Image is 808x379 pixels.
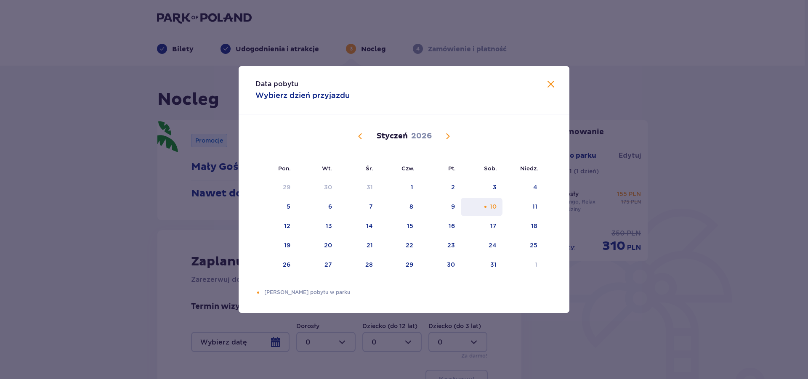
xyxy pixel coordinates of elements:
[379,178,420,197] td: 1
[284,241,290,249] div: 19
[338,198,379,216] td: 7
[255,178,296,197] td: 29
[490,222,497,230] div: 17
[338,236,379,255] td: 21
[461,178,502,197] td: 3
[255,290,261,295] div: Pomarańczowa kropka
[255,217,296,236] td: 12
[447,241,455,249] div: 23
[296,217,338,236] td: 13
[367,183,373,191] div: 31
[338,217,379,236] td: 14
[484,165,497,172] small: Sob.
[401,165,415,172] small: Czw.
[296,178,338,197] td: 30
[379,198,420,216] td: 8
[546,80,556,90] button: Zamknij
[284,222,290,230] div: 12
[355,131,365,141] button: Poprzedni miesiąc
[419,217,461,236] td: 16
[338,178,379,197] td: 31
[483,204,488,209] div: Pomarańczowa kropka
[533,183,537,191] div: 4
[379,236,420,255] td: 22
[328,202,332,211] div: 6
[367,241,373,249] div: 21
[419,178,461,197] td: 2
[502,198,543,216] td: 11
[461,236,502,255] td: 24
[535,260,537,269] div: 1
[406,241,413,249] div: 22
[255,90,350,101] p: Wybierz dzień przyjazdu
[448,165,456,172] small: Pt.
[411,183,413,191] div: 1
[287,202,290,211] div: 5
[407,222,413,230] div: 15
[490,260,497,269] div: 31
[451,202,455,211] div: 9
[326,222,332,230] div: 13
[369,202,373,211] div: 7
[255,198,296,216] td: 5
[296,236,338,255] td: 20
[255,80,298,89] p: Data pobytu
[502,256,543,274] td: 1
[255,236,296,255] td: 19
[461,256,502,274] td: 31
[264,289,553,296] p: [PERSON_NAME] pobytu w parku
[324,183,332,191] div: 30
[365,260,373,269] div: 28
[324,260,332,269] div: 27
[449,222,455,230] div: 16
[489,241,497,249] div: 24
[283,260,290,269] div: 26
[324,241,332,249] div: 20
[379,217,420,236] td: 15
[255,256,296,274] td: 26
[490,202,497,211] div: 10
[366,165,373,172] small: Śr.
[419,198,461,216] td: 9
[283,183,290,191] div: 29
[296,256,338,274] td: 27
[377,131,408,141] p: Styczeń
[520,165,538,172] small: Niedz.
[493,183,497,191] div: 3
[322,165,332,172] small: Wt.
[411,131,432,141] p: 2026
[502,178,543,197] td: 4
[419,256,461,274] td: 30
[296,198,338,216] td: 6
[379,256,420,274] td: 29
[419,236,461,255] td: 23
[447,260,455,269] div: 30
[338,256,379,274] td: 28
[443,131,453,141] button: Następny miesiąc
[532,202,537,211] div: 11
[409,202,413,211] div: 8
[502,236,543,255] td: 25
[406,260,413,269] div: 29
[531,222,537,230] div: 18
[278,165,291,172] small: Pon.
[530,241,537,249] div: 25
[461,198,502,216] td: 10
[461,217,502,236] td: 17
[451,183,455,191] div: 2
[502,217,543,236] td: 18
[366,222,373,230] div: 14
